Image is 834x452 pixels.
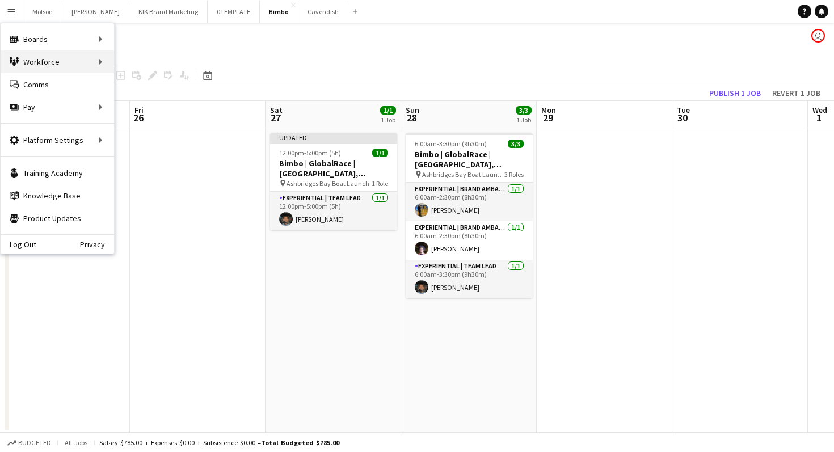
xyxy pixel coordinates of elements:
[404,111,419,124] span: 28
[675,111,690,124] span: 30
[406,133,533,298] app-job-card: 6:00am-3:30pm (9h30m)3/3Bimbo | GlobalRace | [GEOGRAPHIC_DATA], [GEOGRAPHIC_DATA] Ashbridges Bay ...
[133,111,144,124] span: 26
[406,105,419,115] span: Sun
[1,184,114,207] a: Knowledge Base
[99,438,339,447] div: Salary $785.00 + Expenses $0.00 + Subsistence $0.00 =
[6,437,53,449] button: Budgeted
[705,86,765,100] button: Publish 1 job
[406,183,533,221] app-card-role: Experiential | Brand Ambassador1/16:00am-2:30pm (8h30m)[PERSON_NAME]
[18,439,51,447] span: Budgeted
[62,438,90,447] span: All jobs
[508,140,524,148] span: 3/3
[422,170,504,179] span: Ashbridges Bay Boat Launch
[270,133,397,230] app-job-card: Updated12:00pm-5:00pm (5h)1/1Bimbo | GlobalRace | [GEOGRAPHIC_DATA], [GEOGRAPHIC_DATA] Ashbridges...
[811,29,825,43] app-user-avatar: Mehraj Jabbar
[372,149,388,157] span: 1/1
[812,105,827,115] span: Wed
[1,129,114,151] div: Platform Settings
[208,1,260,23] button: 0TEMPLATE
[372,179,388,188] span: 1 Role
[23,1,62,23] button: Molson
[279,149,341,157] span: 12:00pm-5:00pm (5h)
[380,106,396,115] span: 1/1
[261,438,339,447] span: Total Budgeted $785.00
[406,149,533,170] h3: Bimbo | GlobalRace | [GEOGRAPHIC_DATA], [GEOGRAPHIC_DATA]
[768,86,825,100] button: Revert 1 job
[540,111,556,124] span: 29
[298,1,348,23] button: Cavendish
[516,106,532,115] span: 3/3
[1,50,114,73] div: Workforce
[1,240,36,249] a: Log Out
[287,179,369,188] span: Ashbridges Bay Boat Launch
[406,260,533,298] app-card-role: Experiential | Team Lead1/16:00am-3:30pm (9h30m)[PERSON_NAME]
[1,73,114,96] a: Comms
[134,105,144,115] span: Fri
[1,207,114,230] a: Product Updates
[381,116,395,124] div: 1 Job
[129,1,208,23] button: KIK Brand Marketing
[270,105,283,115] span: Sat
[1,96,114,119] div: Pay
[415,140,487,148] span: 6:00am-3:30pm (9h30m)
[270,133,397,142] div: Updated
[811,111,827,124] span: 1
[504,170,524,179] span: 3 Roles
[62,1,129,23] button: [PERSON_NAME]
[268,111,283,124] span: 27
[270,192,397,230] app-card-role: Experiential | Team Lead1/112:00pm-5:00pm (5h)[PERSON_NAME]
[270,158,397,179] h3: Bimbo | GlobalRace | [GEOGRAPHIC_DATA], [GEOGRAPHIC_DATA]
[677,105,690,115] span: Tue
[80,240,114,249] a: Privacy
[260,1,298,23] button: Bimbo
[516,116,531,124] div: 1 Job
[1,28,114,50] div: Boards
[541,105,556,115] span: Mon
[406,221,533,260] app-card-role: Experiential | Brand Ambassador1/16:00am-2:30pm (8h30m)[PERSON_NAME]
[1,162,114,184] a: Training Academy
